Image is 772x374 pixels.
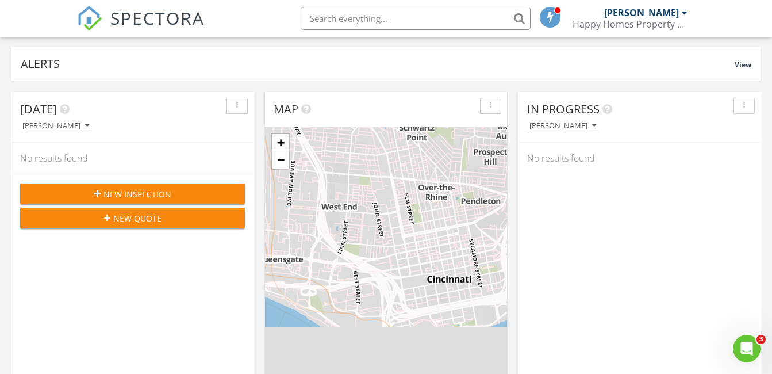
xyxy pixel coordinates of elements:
[529,122,596,130] div: [PERSON_NAME]
[22,122,89,130] div: [PERSON_NAME]
[20,184,245,204] button: New Inspection
[20,208,245,228] button: New Quote
[77,6,102,31] img: The Best Home Inspection Software - Spectora
[735,60,751,70] span: View
[21,56,735,71] div: Alerts
[20,101,57,117] span: [DATE]
[110,6,205,30] span: SPECTORA
[11,143,254,174] div: No results found
[20,119,91,134] button: [PERSON_NAME]
[527,119,598,134] button: [PERSON_NAME]
[272,134,289,151] a: Zoom in
[272,151,289,169] a: Zoom out
[103,188,171,200] span: New Inspection
[113,212,162,224] span: New Quote
[573,18,687,30] div: Happy Homes Property Assessments, LLC
[274,101,298,117] span: Map
[77,16,205,40] a: SPECTORA
[527,101,600,117] span: In Progress
[518,143,761,174] div: No results found
[301,7,531,30] input: Search everything...
[756,335,766,344] span: 3
[733,335,761,362] iframe: Intercom live chat
[604,7,679,18] div: [PERSON_NAME]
